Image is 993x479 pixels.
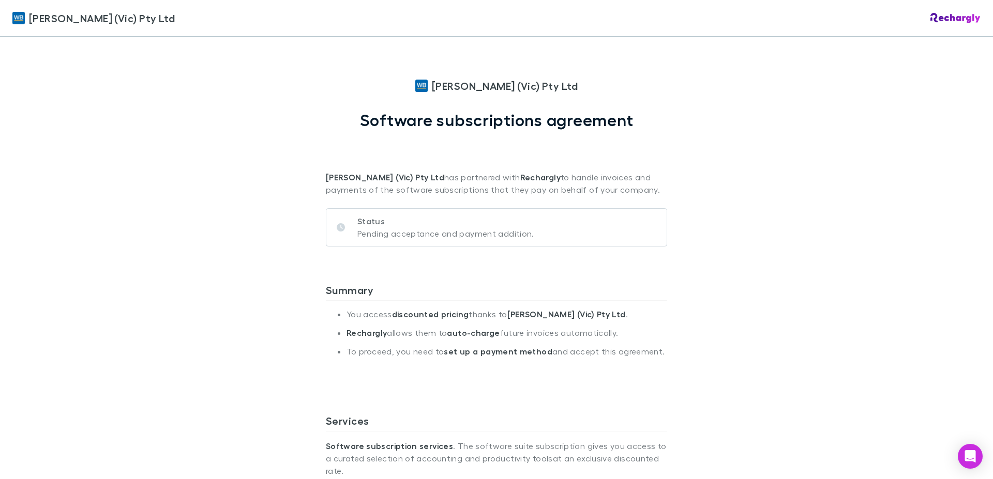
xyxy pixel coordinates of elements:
li: allows them to future invoices automatically. [347,328,667,346]
p: Pending acceptance and payment addition. [357,227,534,240]
div: Open Intercom Messenger [958,444,983,469]
h3: Summary [326,284,667,300]
strong: Software subscription services [326,441,453,451]
strong: [PERSON_NAME] (Vic) Pty Ltd [507,309,626,319]
p: Status [357,215,534,227]
h3: Services [326,414,667,431]
h1: Software subscriptions agreement [360,110,634,130]
strong: set up a payment method [444,346,552,357]
li: You access thanks to . [347,309,667,328]
strong: Rechargly [347,328,387,338]
img: Rechargly Logo [930,13,981,23]
img: William Buck (Vic) Pty Ltd's Logo [415,80,428,92]
span: [PERSON_NAME] (Vic) Pty Ltd [432,78,578,94]
li: To proceed, you need to and accept this agreement. [347,346,667,365]
strong: Rechargly [520,172,561,182]
strong: [PERSON_NAME] (Vic) Pty Ltd [326,172,444,182]
img: William Buck (Vic) Pty Ltd's Logo [12,12,25,24]
p: has partnered with to handle invoices and payments of the software subscriptions that they pay on... [326,130,667,196]
strong: discounted pricing [392,309,469,319]
strong: auto-charge [447,328,500,338]
span: [PERSON_NAME] (Vic) Pty Ltd [29,10,175,26]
